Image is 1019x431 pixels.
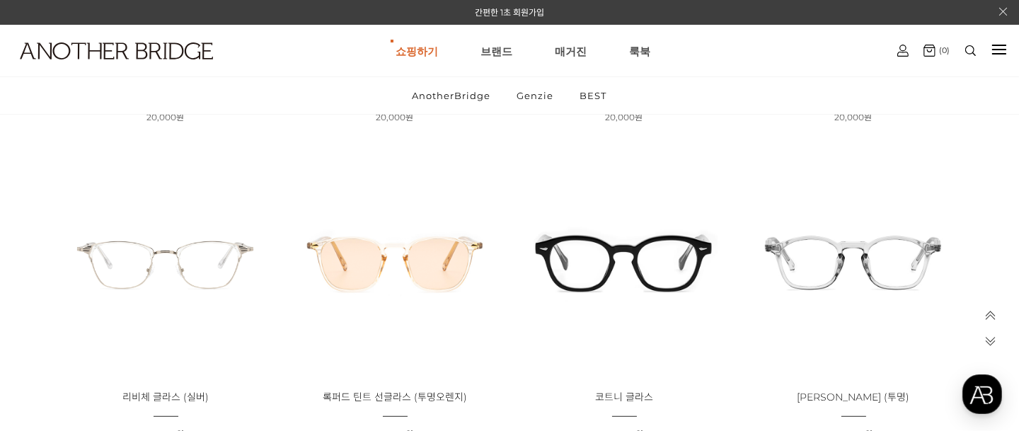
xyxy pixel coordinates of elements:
img: 록퍼드 틴트 선글라스 - 투명 오렌지 컬러 제품 이미지 [285,152,505,372]
a: Genzie [505,77,566,114]
a: BEST [568,77,619,114]
span: 코트니 글라스 [595,391,653,403]
a: Settings [183,314,272,349]
a: Home [4,314,93,349]
a: logo [7,42,160,94]
img: search [965,45,976,56]
img: 리비체 글라스 - 실버 안경 디자인 이미지 [56,152,275,372]
span: [PERSON_NAME] (투명) [798,391,910,403]
a: 코트니 글라스 [595,392,653,403]
a: 매거진 [555,25,587,76]
a: (0) [923,45,950,57]
span: (0) [935,45,950,55]
img: cart [923,45,935,57]
span: 리비체 글라스 (실버) [122,391,209,403]
a: 간편한 1초 회원가입 [475,7,544,18]
a: [PERSON_NAME] (투명) [798,392,910,403]
span: Home [36,335,61,346]
img: 에게르 글라스 - 투명한 디자인의 세련된 안경 이미지 [744,152,963,372]
a: Messages [93,314,183,349]
span: 20,000원 [835,112,873,122]
span: 록퍼드 틴트 선글라스 (투명오렌지) [323,391,467,403]
img: cart [897,45,909,57]
span: 20,000원 [376,112,414,122]
a: 리비체 글라스 (실버) [122,392,209,403]
span: 20,000원 [606,112,643,122]
span: Settings [209,335,244,346]
img: logo [20,42,213,59]
a: 쇼핑하기 [396,25,438,76]
a: 룩북 [629,25,650,76]
img: 코트니 글라스 투명그레이 - 세련된 디자인의 안경 이미지 [514,152,734,372]
a: 브랜드 [480,25,512,76]
span: Messages [117,335,159,347]
span: 20,000원 [147,112,185,122]
a: AnotherBridge [401,77,503,114]
a: 록퍼드 틴트 선글라스 (투명오렌지) [323,392,467,403]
